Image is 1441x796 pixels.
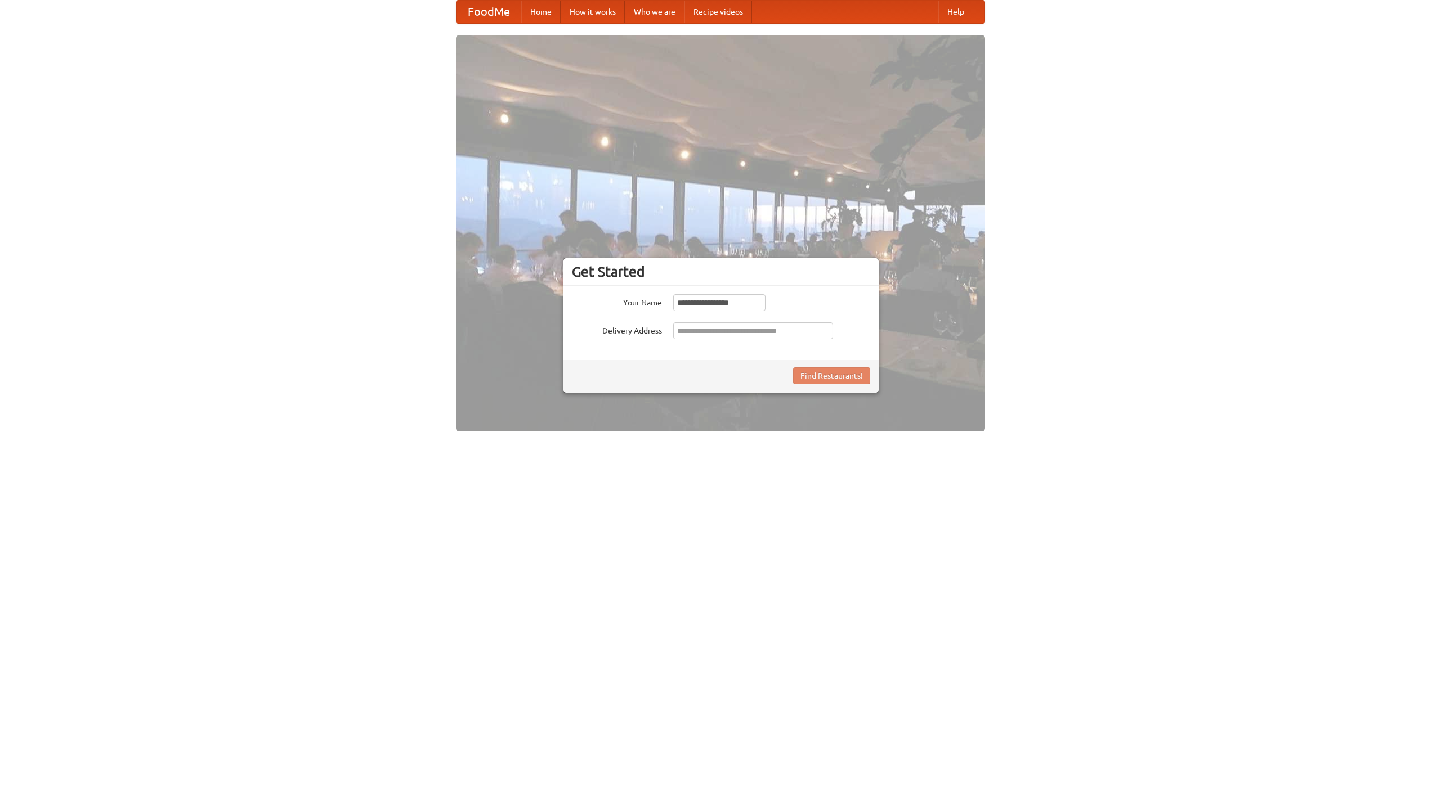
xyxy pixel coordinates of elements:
a: Who we are [625,1,684,23]
label: Delivery Address [572,322,662,336]
button: Find Restaurants! [793,367,870,384]
label: Your Name [572,294,662,308]
a: How it works [561,1,625,23]
a: Home [521,1,561,23]
a: Help [938,1,973,23]
h3: Get Started [572,263,870,280]
a: Recipe videos [684,1,752,23]
a: FoodMe [457,1,521,23]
